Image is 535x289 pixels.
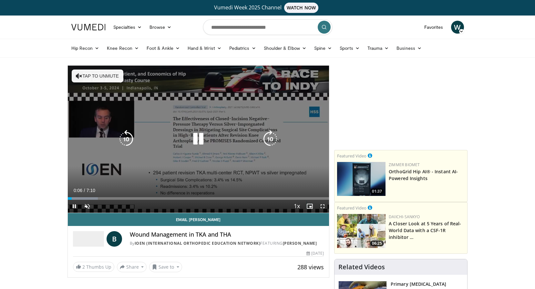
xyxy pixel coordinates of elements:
span: / [84,188,85,193]
a: W [451,21,464,34]
a: Specialties [109,21,146,34]
img: 93c22cae-14d1-47f0-9e4a-a244e824b022.png.150x105_q85_crop-smart_upscale.jpg [337,214,386,248]
a: 2 Thumbs Up [73,262,114,272]
span: 06:25 [370,241,384,246]
a: Foot & Ankle [143,42,184,55]
button: Tap to unmute [72,70,123,82]
a: Daiichi-Sankyo [389,214,420,219]
a: Email [PERSON_NAME] [68,213,329,226]
a: Spine [310,42,336,55]
a: 01:37 [337,162,386,196]
a: Sports [336,42,364,55]
span: 2 [82,264,85,270]
a: 06:25 [337,214,386,248]
span: 7:10 [87,188,95,193]
a: OrthoGrid Hip AI® - Instant AI-Powered Insights [389,168,458,181]
button: Fullscreen [316,200,329,213]
a: Pediatrics [225,42,260,55]
div: By FEATURING [130,241,324,246]
iframe: Advertisement [353,65,449,146]
img: 51d03d7b-a4ba-45b7-9f92-2bfbd1feacc3.150x105_q85_crop-smart_upscale.jpg [337,162,386,196]
button: Unmute [81,200,94,213]
a: Vumedi Week 2025 ChannelWATCH NOW [72,3,463,13]
button: Share [117,262,147,272]
a: Business [393,42,426,55]
img: IOEN (International Orthopedic Education Network) [73,231,104,247]
button: Playback Rate [290,200,303,213]
a: Shoulder & Elbow [260,42,310,55]
button: Pause [68,200,81,213]
img: VuMedi Logo [71,24,106,30]
div: Progress Bar [68,197,329,200]
a: Knee Recon [103,42,143,55]
h3: Primary [MEDICAL_DATA] [391,281,446,287]
input: Search topics, interventions [203,19,332,35]
a: Zimmer Biomet [389,162,420,167]
a: Hip Recon [67,42,103,55]
small: Featured Video [337,205,366,211]
div: [DATE] [306,251,324,256]
span: 0:06 [74,188,82,193]
span: 01:37 [370,188,384,194]
button: Save to [149,262,182,272]
a: [PERSON_NAME] [283,241,317,246]
a: Browse [146,21,175,34]
small: Featured Video [337,153,366,159]
a: Hand & Wrist [184,42,225,55]
a: Trauma [364,42,393,55]
video-js: Video Player [68,66,329,213]
button: Enable picture-in-picture mode [303,200,316,213]
span: WATCH NOW [284,3,318,13]
span: 288 views [297,263,324,271]
h4: Related Videos [338,263,385,271]
a: B [107,231,122,247]
a: Favorites [420,21,447,34]
h4: Wound Management in TKA and THA [130,231,324,238]
a: IOEN (International Orthopedic Education Network) [135,241,261,246]
a: A Closer Look at 5 Years of Real-World Data with a CSF-1R inhibitor … [389,220,461,240]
